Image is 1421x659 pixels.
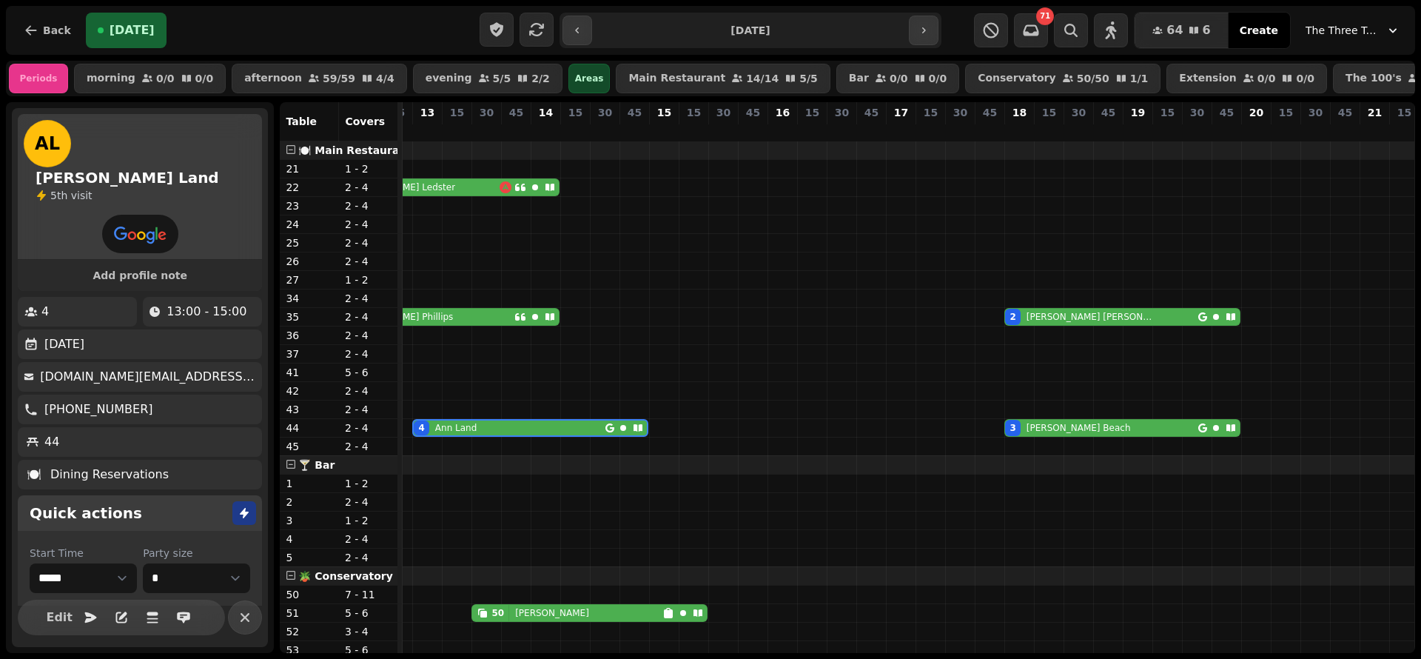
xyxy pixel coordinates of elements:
p: 45 [286,439,333,454]
p: 0 [865,123,877,138]
p: 51 [286,606,333,620]
p: 30 [716,105,730,120]
p: 50 [480,123,492,138]
p: 4 [421,123,433,138]
p: 2 - 4 [345,254,392,269]
p: 1 [286,476,333,491]
p: 25 [286,235,333,250]
p: [PERSON_NAME] [PERSON_NAME] [1027,311,1156,323]
p: 4 [286,532,333,546]
p: 30 [835,105,849,120]
p: 30 [1072,105,1086,120]
p: 16 [776,105,790,120]
span: The Three Trees [1306,23,1380,38]
p: 13 [420,105,434,120]
p: 1 - 2 [345,272,392,287]
button: evening5/52/2 [413,64,562,93]
p: 2 - 4 [345,217,392,232]
p: 45 [1220,105,1234,120]
p: 21 [1368,105,1382,120]
p: 44 [286,421,333,435]
p: 30 [1309,105,1323,120]
p: 30 [953,105,967,120]
span: Table [286,116,317,127]
p: 15 [657,105,671,120]
span: 6 [1203,24,1211,36]
p: 45 [1101,105,1115,120]
p: 0 [510,123,522,138]
p: 36 [286,328,333,343]
p: 15 [1042,105,1056,120]
p: Ann Land [435,422,477,434]
p: 50 [286,587,333,602]
p: 0 [806,123,818,138]
p: 3 [286,513,333,528]
p: 45 [983,105,997,120]
p: 1 - 2 [345,513,392,528]
p: 30 [1190,105,1204,120]
p: Dining Reservations [50,466,169,484]
p: 45 [864,105,879,120]
button: Create [1228,13,1290,48]
p: [DOMAIN_NAME][EMAIL_ADDRESS][DOMAIN_NAME] [40,368,256,386]
p: morning [87,73,135,84]
p: [PERSON_NAME] [515,607,589,619]
p: 0 [836,123,847,138]
p: 2 - 4 [345,550,392,565]
p: 1 / 1 [1130,73,1149,84]
p: 🍽️ [27,466,41,484]
button: 646 [1135,13,1228,48]
p: 0 [599,123,611,138]
p: 14 [539,105,553,120]
p: 0 [1043,123,1055,138]
p: [DATE] [44,335,84,353]
span: Add profile note [36,270,244,281]
p: 5 / 5 [493,73,511,84]
button: [DATE] [86,13,167,48]
p: 26 [286,254,333,269]
p: 0 / 0 [1296,73,1314,84]
p: 5 [1013,123,1025,138]
div: 2 [1010,311,1015,323]
p: 15 [1397,105,1411,120]
p: 0 [1220,123,1232,138]
p: 1 - 2 [345,161,392,176]
p: 45 [509,105,523,120]
p: [PERSON_NAME] Beach [1027,422,1131,434]
p: visit [50,188,93,203]
p: 2 - 4 [345,235,392,250]
p: 2 - 4 [345,310,392,324]
p: 0 [688,123,699,138]
label: Start Time [30,546,137,561]
p: 5 [286,550,333,565]
div: Areas [568,64,611,93]
p: 52 [286,624,333,639]
div: 50 [491,607,504,619]
p: 41 [286,365,333,380]
p: 5 - 6 [345,365,392,380]
div: 4 [418,422,424,434]
button: Main Restaurant14/145/5 [616,64,830,93]
span: 71 [1040,13,1050,20]
button: morning0/00/0 [74,64,226,93]
p: 0 [540,123,551,138]
button: The Three Trees [1297,17,1409,44]
p: 15 [805,105,819,120]
p: afternoon [244,73,302,84]
p: 37 [286,347,333,361]
p: 4 [41,303,49,321]
p: 2 - 4 [345,328,392,343]
button: afternoon59/594/4 [232,64,407,93]
p: 19 [1131,105,1145,120]
p: 24 [286,217,333,232]
span: 🍸 Bar [298,459,335,471]
span: [DATE] [110,24,155,36]
p: 0 [1161,123,1173,138]
p: 2 - 4 [345,198,392,213]
p: 17 [894,105,908,120]
button: Edit [44,603,74,632]
span: Back [43,25,71,36]
p: 2 / 2 [531,73,550,84]
p: 2 - 4 [345,532,392,546]
p: Bar [849,73,869,84]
